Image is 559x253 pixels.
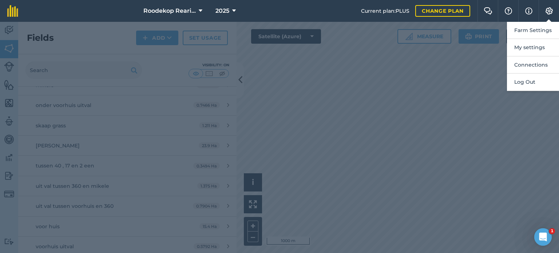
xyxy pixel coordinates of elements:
[143,7,196,15] span: Roodekop Rearing
[507,56,559,74] button: Connections
[215,7,229,15] span: 2025
[484,7,492,15] img: Two speech bubbles overlapping with the left bubble in the forefront
[525,7,532,15] img: svg+xml;base64,PHN2ZyB4bWxucz0iaHR0cDovL3d3dy53My5vcmcvMjAwMC9zdmciIHdpZHRoPSIxNyIgaGVpZ2h0PSIxNy...
[534,228,552,246] iframe: Intercom live chat
[415,5,470,17] a: Change plan
[507,39,559,56] button: My settings
[504,7,513,15] img: A question mark icon
[549,228,555,234] span: 1
[7,5,18,17] img: fieldmargin Logo
[507,74,559,91] button: Log Out
[361,7,409,15] span: Current plan : PLUS
[545,7,554,15] img: A cog icon
[507,22,559,39] button: Farm Settings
